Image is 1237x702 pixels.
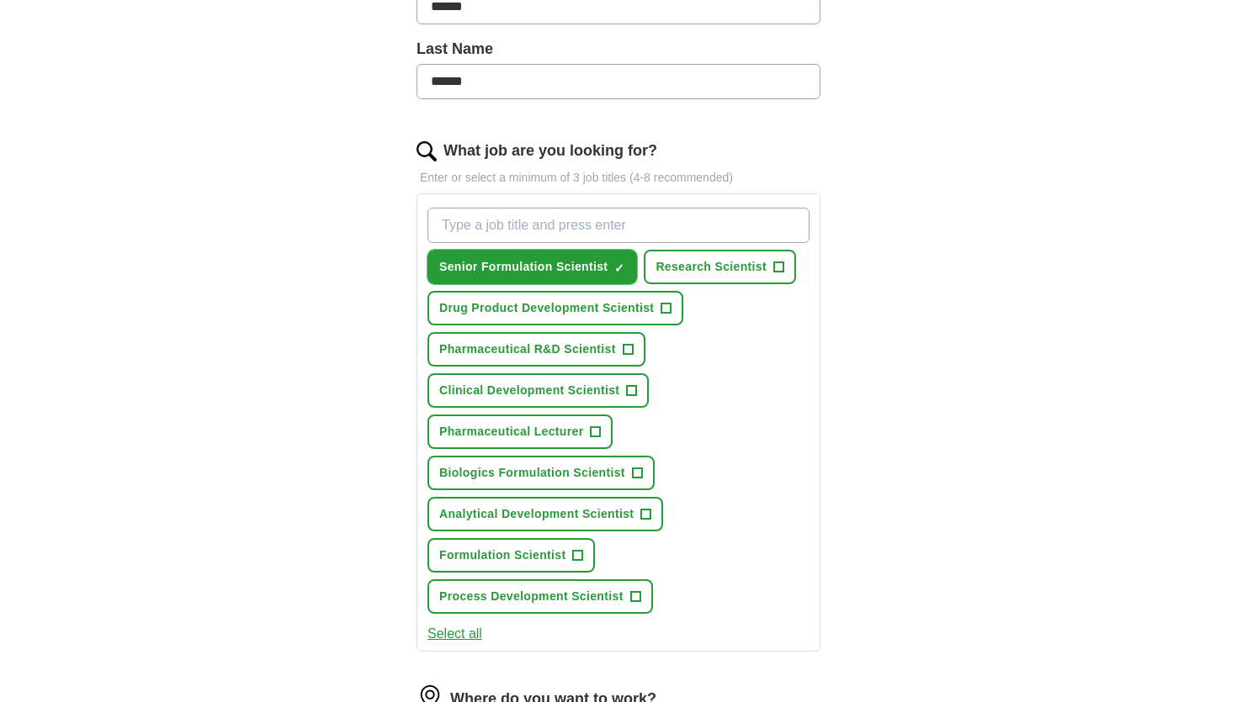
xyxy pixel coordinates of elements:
[439,258,608,276] span: Senior Formulation Scientist
[427,332,645,367] button: Pharmaceutical R&D Scientist
[439,588,624,605] span: Process Development Scientist
[427,538,595,573] button: Formulation Scientist
[427,497,663,531] button: Analytical Development Scientist
[439,505,634,523] span: Analytical Development Scientist
[439,382,619,399] span: Clinical Development Scientist
[427,291,683,325] button: Drug Product Development Scientist
[427,624,482,644] button: Select all
[439,423,583,441] span: Pharmaceutical Lecturer
[656,258,767,276] span: Research Scientist
[644,250,796,284] button: Research Scientist
[427,208,810,243] input: Type a job title and press enter
[439,464,625,482] span: Biologics Formulation Scientist
[427,250,637,284] button: Senior Formulation Scientist✓
[417,169,820,187] p: Enter or select a minimum of 3 job titles (4-8 recommended)
[427,414,613,449] button: Pharmaceutical Lecturer
[427,373,649,408] button: Clinical Development Scientist
[439,299,654,317] span: Drug Product Development Scientist
[614,261,624,275] span: ✓
[417,141,437,161] img: search.png
[427,456,655,490] button: Biologics Formulation Scientist
[443,140,657,162] label: What job are you looking for?
[439,546,565,564] span: Formulation Scientist
[427,579,653,614] button: Process Development Scientist
[417,38,820,61] label: Last Name
[439,340,616,358] span: Pharmaceutical R&D Scientist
